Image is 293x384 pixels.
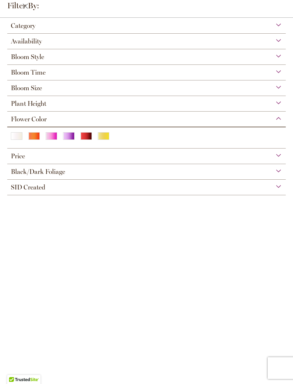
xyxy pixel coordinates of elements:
[11,115,47,123] span: Flower Color
[11,37,42,45] span: Availability
[11,100,46,108] span: Plant Height
[11,152,25,160] span: Price
[11,53,44,61] span: Bloom Style
[11,22,35,30] span: Category
[11,68,46,76] span: Bloom Time
[11,183,45,191] span: SID Created
[11,84,42,92] span: Bloom Size
[5,358,26,379] iframe: Launch Accessibility Center
[11,168,65,176] span: Black/Dark Foliage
